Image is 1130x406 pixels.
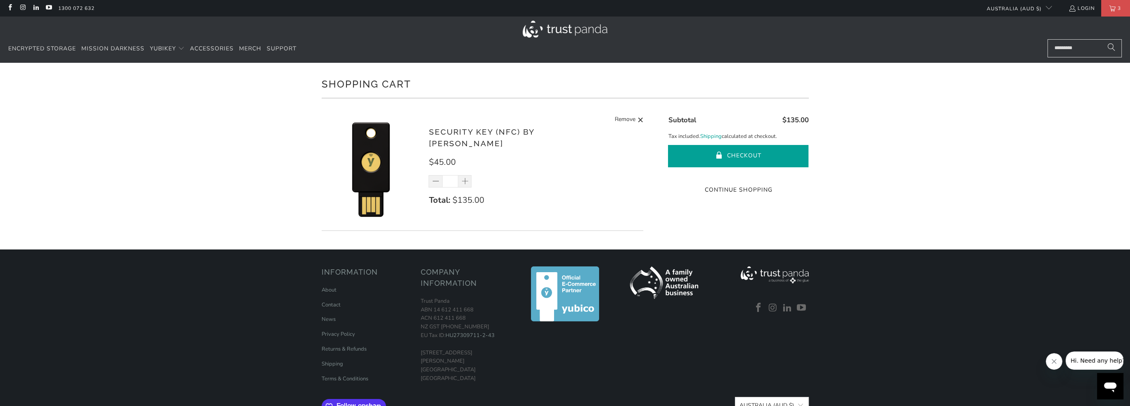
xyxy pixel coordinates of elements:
[322,119,421,218] img: Security Key (NFC) by Yubico
[445,332,495,339] a: HU27309711-2-43
[150,39,185,59] summary: YubiKey
[8,45,76,52] span: Encrypted Storage
[5,6,59,12] span: Hi. Need any help?
[322,75,809,92] h1: Shopping Cart
[668,145,808,167] button: Checkout
[32,5,39,12] a: Trust Panda Australia on LinkedIn
[429,157,455,168] span: $45.00
[322,360,343,368] a: Shipping
[322,286,336,294] a: About
[267,45,296,52] span: Support
[190,45,234,52] span: Accessories
[668,185,808,195] a: Continue Shopping
[239,45,261,52] span: Merch
[668,115,696,125] span: Subtotal
[452,195,484,206] span: $135.00
[8,39,296,59] nav: Translation missing: en.navigation.header.main_nav
[322,345,367,353] a: Returns & Refunds
[1047,39,1122,57] input: Search...
[6,5,13,12] a: Trust Panda Australia on Facebook
[429,195,450,206] strong: Total:
[781,303,794,313] a: Trust Panda Australia on LinkedIn
[190,39,234,59] a: Accessories
[19,5,26,12] a: Trust Panda Australia on Instagram
[429,127,534,148] a: Security Key (NFC) by [PERSON_NAME]
[1066,351,1123,370] iframe: Message from company
[1101,39,1122,57] button: Search
[58,4,95,13] a: 1300 072 632
[150,45,176,52] span: YubiKey
[668,132,808,141] p: Tax included. calculated at checkout.
[700,132,721,141] a: Shipping
[322,375,368,382] a: Terms & Conditions
[615,115,635,125] span: Remove
[81,45,145,52] span: Mission Darkness
[1068,4,1095,13] a: Login
[81,39,145,59] a: Mission Darkness
[1046,353,1062,370] iframe: Close message
[1097,373,1123,399] iframe: Button to launch messaging window
[45,5,52,12] a: Trust Panda Australia on YouTube
[615,115,644,125] a: Remove
[421,297,512,383] p: Trust Panda ABN 14 612 411 668 ACN 612 411 668 NZ GST [PHONE_NUMBER] EU Tax ID: [STREET_ADDRESS][...
[8,39,76,59] a: Encrypted Storage
[322,301,341,309] a: Contact
[267,39,296,59] a: Support
[782,115,808,125] span: $135.00
[753,303,765,313] a: Trust Panda Australia on Facebook
[322,330,355,338] a: Privacy Policy
[767,303,779,313] a: Trust Panda Australia on Instagram
[322,316,336,323] a: News
[523,21,607,38] img: Trust Panda Australia
[239,39,261,59] a: Merch
[796,303,808,313] a: Trust Panda Australia on YouTube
